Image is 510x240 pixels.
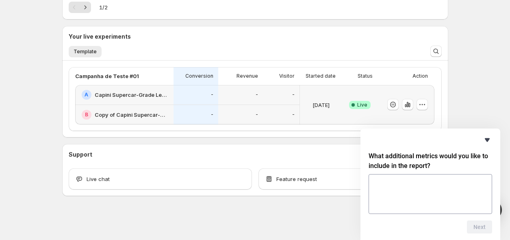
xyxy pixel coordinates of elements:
p: Campanha de Teste #01 [75,72,139,80]
h2: Copy of Capini Supercar-Grade Leather Case [95,111,169,119]
button: Search and filter results [430,46,442,57]
span: 1 / 2 [99,3,108,11]
p: - [292,92,295,98]
div: What additional metrics would you like to include in the report? [369,135,492,233]
button: Next question [467,220,492,233]
p: - [292,111,295,118]
h2: A [85,92,88,98]
h3: Support [69,151,92,159]
p: - [211,111,213,118]
p: Status [358,73,373,79]
span: Feature request [276,175,317,183]
span: Template [74,48,97,55]
p: [DATE] [313,101,330,109]
button: Hide survey [482,135,492,145]
p: - [211,92,213,98]
p: Visitor [279,73,295,79]
button: Next [80,2,91,13]
p: - [256,111,258,118]
span: Live [357,102,367,108]
p: Action [412,73,428,79]
p: Conversion [185,73,213,79]
span: Live chat [87,175,110,183]
h2: B [85,111,88,118]
h3: Your live experiments [69,33,131,41]
textarea: What additional metrics would you like to include in the report? [369,174,492,214]
h2: Capini Supercar-Grade Leather Case [95,91,169,99]
p: Revenue [237,73,258,79]
nav: Pagination [69,2,91,13]
p: Started date [306,73,336,79]
h2: What additional metrics would you like to include in the report? [369,151,492,171]
p: - [256,92,258,98]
